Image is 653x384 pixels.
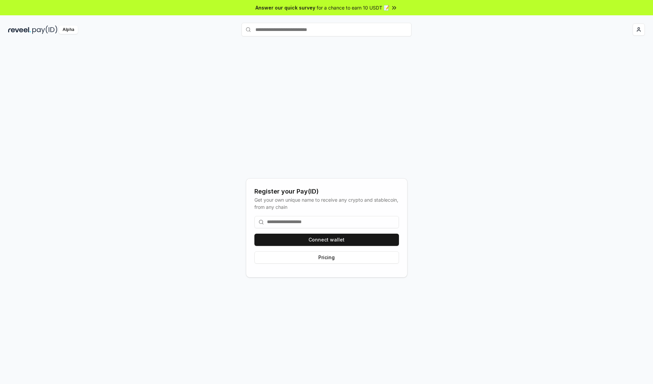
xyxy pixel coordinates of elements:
img: pay_id [32,26,57,34]
div: Alpha [59,26,78,34]
span: Answer our quick survey [255,4,315,11]
img: reveel_dark [8,26,31,34]
div: Register your Pay(ID) [254,187,399,196]
button: Connect wallet [254,234,399,246]
span: for a chance to earn 10 USDT 📝 [317,4,389,11]
button: Pricing [254,251,399,264]
div: Get your own unique name to receive any crypto and stablecoin, from any chain [254,196,399,211]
